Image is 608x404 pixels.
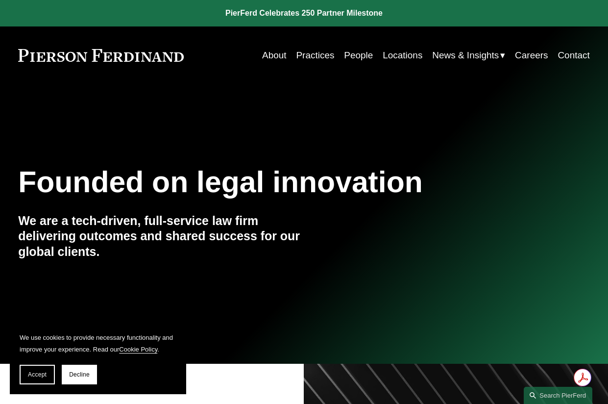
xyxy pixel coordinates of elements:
[432,46,505,65] a: folder dropdown
[515,46,548,65] a: Careers
[262,46,287,65] a: About
[20,365,55,384] button: Accept
[432,47,499,64] span: News & Insights
[62,365,97,384] button: Decline
[558,46,589,65] a: Contact
[383,46,422,65] a: Locations
[28,371,47,378] span: Accept
[10,322,186,394] section: Cookie banner
[296,46,334,65] a: Practices
[344,46,373,65] a: People
[20,332,176,355] p: We use cookies to provide necessary functionality and improve your experience. Read our .
[119,346,157,353] a: Cookie Policy
[524,387,592,404] a: Search this site
[18,213,304,260] h4: We are a tech-driven, full-service law firm delivering outcomes and shared success for our global...
[18,165,494,199] h1: Founded on legal innovation
[69,371,90,378] span: Decline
